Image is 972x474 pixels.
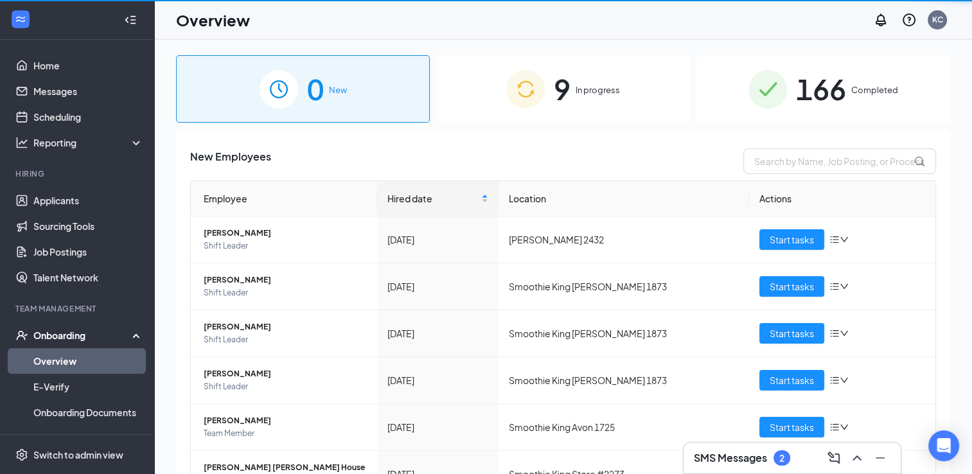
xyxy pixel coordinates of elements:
span: 9 [554,67,570,111]
span: down [840,423,849,432]
h1: Overview [176,9,250,31]
span: Start tasks [770,326,814,340]
button: Start tasks [759,370,824,391]
th: Employee [191,181,377,216]
span: [PERSON_NAME] [204,320,367,333]
svg: QuestionInfo [901,12,917,28]
a: Scheduling [33,104,143,130]
span: 166 [796,67,846,111]
span: Shift Leader [204,333,367,346]
span: Completed [851,83,898,96]
span: [PERSON_NAME] [204,414,367,427]
div: [DATE] [387,233,488,247]
svg: ComposeMessage [826,450,842,466]
h3: SMS Messages [694,451,767,465]
a: Applicants [33,188,143,213]
svg: ChevronUp [849,450,865,466]
span: down [840,282,849,291]
a: Home [33,53,143,78]
div: Onboarding [33,329,132,342]
span: 0 [307,67,324,111]
div: [DATE] [387,326,488,340]
a: Talent Network [33,265,143,290]
a: Sourcing Tools [33,213,143,239]
div: 2 [779,453,784,464]
div: [DATE] [387,420,488,434]
span: Team Member [204,427,367,440]
div: [DATE] [387,279,488,294]
td: Smoothie King Avon 1725 [499,404,749,451]
span: down [840,329,849,338]
div: [DATE] [387,373,488,387]
span: [PERSON_NAME] [204,227,367,240]
span: [PERSON_NAME] [204,367,367,380]
a: Messages [33,78,143,104]
span: [PERSON_NAME] [PERSON_NAME] House [204,461,367,474]
button: Start tasks [759,417,824,437]
span: Shift Leader [204,380,367,393]
svg: UserCheck [15,329,28,342]
span: New [329,83,347,96]
svg: WorkstreamLogo [14,13,27,26]
span: bars [829,281,840,292]
button: Minimize [870,448,890,468]
span: [PERSON_NAME] [204,274,367,286]
span: Start tasks [770,279,814,294]
a: Overview [33,348,143,374]
th: Actions [749,181,935,216]
span: New Employees [190,148,271,174]
input: Search by Name, Job Posting, or Process [743,148,936,174]
div: Hiring [15,168,141,179]
span: down [840,376,849,385]
div: Team Management [15,303,141,314]
td: Smoothie King [PERSON_NAME] 1873 [499,263,749,310]
a: Job Postings [33,239,143,265]
div: Reporting [33,136,144,149]
span: Shift Leader [204,240,367,252]
div: KC [932,14,943,25]
svg: Notifications [873,12,888,28]
svg: Minimize [872,450,888,466]
button: Start tasks [759,276,824,297]
span: Start tasks [770,233,814,247]
td: [PERSON_NAME] 2432 [499,216,749,263]
div: Open Intercom Messenger [928,430,959,461]
svg: Collapse [124,13,137,26]
button: Start tasks [759,229,824,250]
th: Location [499,181,749,216]
span: bars [829,234,840,245]
a: Activity log [33,425,143,451]
svg: Settings [15,448,28,461]
td: Smoothie King [PERSON_NAME] 1873 [499,310,749,357]
span: down [840,235,849,244]
button: Start tasks [759,323,824,344]
span: Hired date [387,191,479,206]
span: Shift Leader [204,286,367,299]
span: In progress [576,83,620,96]
span: bars [829,375,840,385]
a: Onboarding Documents [33,399,143,425]
button: ChevronUp [847,448,867,468]
a: E-Verify [33,374,143,399]
span: Start tasks [770,373,814,387]
span: bars [829,328,840,338]
div: Switch to admin view [33,448,123,461]
td: Smoothie King [PERSON_NAME] 1873 [499,357,749,404]
button: ComposeMessage [824,448,844,468]
span: bars [829,422,840,432]
svg: Analysis [15,136,28,149]
span: Start tasks [770,420,814,434]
